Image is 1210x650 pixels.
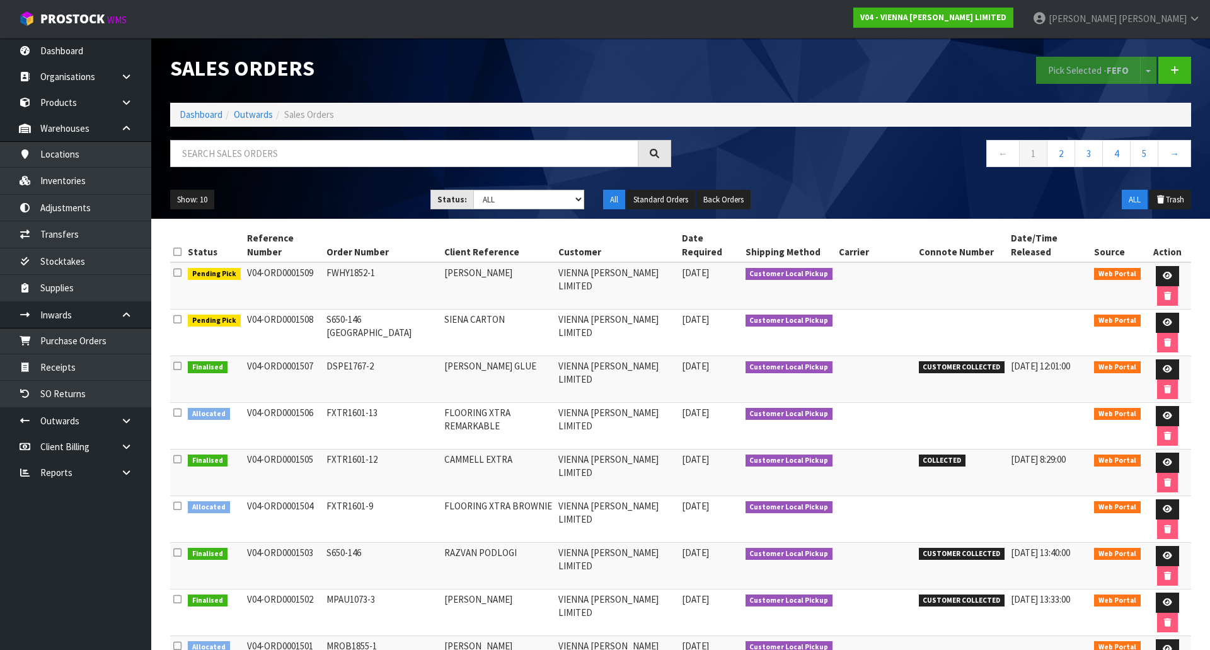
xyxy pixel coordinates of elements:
[1094,361,1141,374] span: Web Portal
[188,408,230,421] span: Allocated
[603,190,625,210] button: All
[1107,64,1129,76] strong: FEFO
[323,262,441,310] td: FWHY1852-1
[244,450,324,496] td: V04-ORD0001505
[188,268,241,281] span: Pending Pick
[1094,408,1141,421] span: Web Portal
[746,408,833,421] span: Customer Local Pickup
[682,313,709,325] span: [DATE]
[170,140,638,167] input: Search sales orders
[323,403,441,450] td: FXTR1601-13
[682,360,709,372] span: [DATE]
[323,450,441,496] td: FXTR1601-12
[441,543,555,589] td: RAZVAN PODLOGI
[244,310,324,356] td: V04-ORD0001508
[441,262,555,310] td: [PERSON_NAME]
[696,190,751,210] button: Back Orders
[1011,453,1066,465] span: [DATE] 8:29:00
[682,453,709,465] span: [DATE]
[1047,140,1075,167] a: 2
[853,8,1013,28] a: V04 - VIENNA [PERSON_NAME] LIMITED
[188,315,241,327] span: Pending Pick
[323,310,441,356] td: S650-146 [GEOGRAPHIC_DATA]
[919,361,1005,374] span: CUSTOMER COLLECTED
[244,543,324,589] td: V04-ORD0001503
[919,595,1005,607] span: CUSTOMER COLLECTED
[1130,140,1158,167] a: 5
[234,108,273,120] a: Outwards
[682,593,709,605] span: [DATE]
[682,500,709,512] span: [DATE]
[746,361,833,374] span: Customer Local Pickup
[1036,57,1141,84] button: Pick Selected -FEFO
[244,262,324,310] td: V04-ORD0001509
[555,543,679,589] td: VIENNA [PERSON_NAME] LIMITED
[441,356,555,403] td: [PERSON_NAME] GLUE
[746,315,833,327] span: Customer Local Pickup
[1102,140,1131,167] a: 4
[107,14,127,26] small: WMS
[1144,228,1191,262] th: Action
[746,595,833,607] span: Customer Local Pickup
[188,595,228,607] span: Finalised
[916,228,1008,262] th: Connote Number
[1149,190,1191,210] button: Trash
[323,543,441,589] td: S650-146
[188,501,230,514] span: Allocated
[188,548,228,560] span: Finalised
[185,228,244,262] th: Status
[746,455,833,467] span: Customer Local Pickup
[284,108,334,120] span: Sales Orders
[1075,140,1103,167] a: 3
[555,589,679,636] td: VIENNA [PERSON_NAME] LIMITED
[244,496,324,543] td: V04-ORD0001504
[441,496,555,543] td: FLOORING XTRA BROWNIE
[1094,455,1141,467] span: Web Portal
[1094,268,1141,281] span: Web Portal
[919,548,1005,560] span: CUSTOMER COLLECTED
[323,496,441,543] td: FXTR1601-9
[1019,140,1047,167] a: 1
[40,11,105,27] span: ProStock
[1091,228,1144,262] th: Source
[437,194,467,205] strong: Status:
[626,190,695,210] button: Standard Orders
[441,228,555,262] th: Client Reference
[836,228,916,262] th: Carrier
[682,547,709,559] span: [DATE]
[323,356,441,403] td: DSPE1767-2
[441,589,555,636] td: [PERSON_NAME]
[682,267,709,279] span: [DATE]
[555,262,679,310] td: VIENNA [PERSON_NAME] LIMITED
[1094,501,1141,514] span: Web Portal
[244,403,324,450] td: V04-ORD0001506
[1008,228,1091,262] th: Date/Time Released
[244,228,324,262] th: Reference Number
[1011,360,1070,372] span: [DATE] 12:01:00
[170,57,671,80] h1: Sales Orders
[1011,547,1070,559] span: [DATE] 13:40:00
[555,403,679,450] td: VIENNA [PERSON_NAME] LIMITED
[244,356,324,403] td: V04-ORD0001507
[170,190,214,210] button: Show: 10
[555,496,679,543] td: VIENNA [PERSON_NAME] LIMITED
[919,455,966,467] span: COLLECTED
[188,455,228,467] span: Finalised
[986,140,1020,167] a: ←
[180,108,222,120] a: Dashboard
[860,12,1006,23] strong: V04 - VIENNA [PERSON_NAME] LIMITED
[555,310,679,356] td: VIENNA [PERSON_NAME] LIMITED
[323,228,441,262] th: Order Number
[555,228,679,262] th: Customer
[441,310,555,356] td: SIENA CARTON
[441,403,555,450] td: FLOORING XTRA REMARKABLE
[1049,13,1117,25] span: [PERSON_NAME]
[742,228,836,262] th: Shipping Method
[323,589,441,636] td: MPAU1073-3
[1094,315,1141,327] span: Web Portal
[682,407,709,419] span: [DATE]
[1094,548,1141,560] span: Web Portal
[555,356,679,403] td: VIENNA [PERSON_NAME] LIMITED
[1011,593,1070,605] span: [DATE] 13:33:00
[19,11,35,26] img: cube-alt.png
